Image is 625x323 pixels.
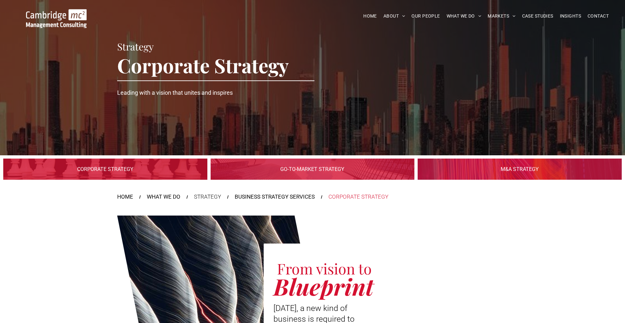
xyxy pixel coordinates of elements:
[26,9,87,28] img: Go to Homepage
[557,11,584,21] a: INSIGHTS
[519,11,557,21] a: CASE STUDIES
[117,52,289,78] span: Corporate Strategy
[443,11,485,21] a: WHAT WE DO
[408,11,443,21] a: OUR PEOPLE
[380,11,409,21] a: ABOUT
[117,193,508,201] nav: Breadcrumbs
[26,10,87,17] a: Your Business Transformed | Cambridge Management Consulting
[328,193,388,201] div: CORPORATE STRATEGY
[211,159,415,180] a: Digital Infrastructure | Go-to-Market Strategy | Cambridge Management Consulting
[273,271,374,302] span: Blueprint
[484,11,519,21] a: MARKETS
[147,193,180,201] a: WHAT WE DO
[117,193,133,201] a: HOME
[117,40,154,53] span: Strategy
[584,11,612,21] a: CONTACT
[418,159,622,180] a: Digital Infrastructure | M&A Strategy | Cambridge Management Consulting
[117,89,233,96] span: Leading with a vision that unites and inspires
[3,159,207,180] a: Digital Infrastructure | Corporate Strategy | Cambridge Management Consulting
[360,11,380,21] a: HOME
[235,193,315,201] a: BUSINESS STRATEGY SERVICES
[277,259,372,278] span: From vision to
[194,193,221,201] div: STRATEGY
